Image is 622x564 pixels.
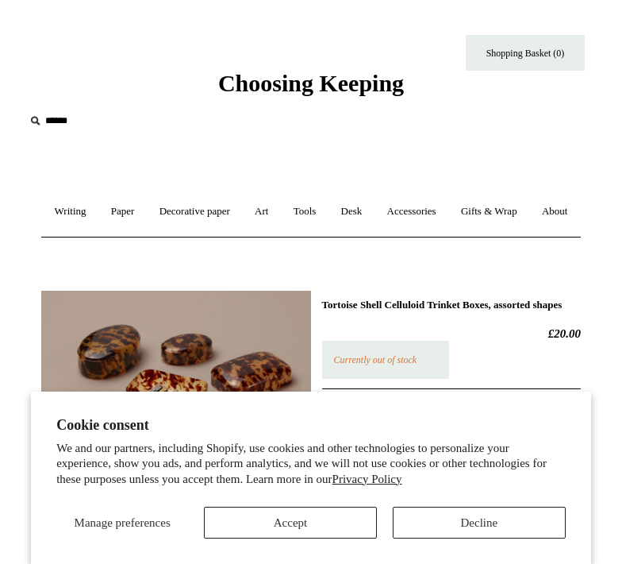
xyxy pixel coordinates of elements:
em: Currently out of stock [334,354,417,365]
a: Tools [282,191,328,233]
a: Art [244,191,279,233]
a: Privacy Policy [332,473,402,485]
a: Paper [100,191,146,233]
a: Choosing Keeping [218,83,404,94]
h1: Tortoise Shell Celluloid Trinket Boxes, assorted shapes [322,299,581,311]
p: We and our partners, including Shopify, use cookies and other technologies to personalize your ex... [56,441,566,488]
img: Tortoise Shell Celluloid Trinket Boxes, assorted shapes [41,291,311,461]
button: Decline [393,507,566,539]
span: Manage preferences [75,516,171,529]
button: Accept [204,507,377,539]
a: Desk [330,191,374,233]
a: About [531,191,579,233]
span: Choosing Keeping [218,70,404,96]
a: Writing [44,191,98,233]
h2: £20.00 [322,326,581,341]
h2: Cookie consent [56,417,566,434]
a: Accessories [376,191,447,233]
a: Shopping Basket (0) [466,35,585,71]
button: Manage preferences [56,507,188,539]
a: Decorative paper [148,191,241,233]
a: Gifts & Wrap [450,191,528,233]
